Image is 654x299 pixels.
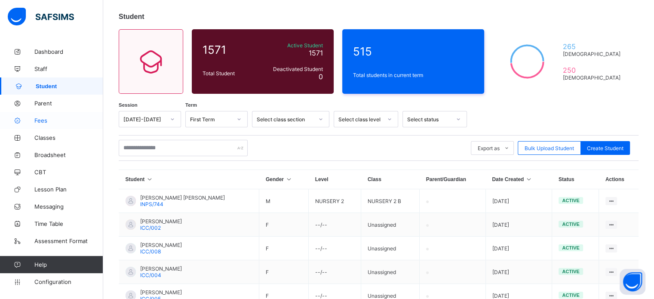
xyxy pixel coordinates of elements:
[353,45,473,58] span: 515
[361,260,420,284] td: Unassigned
[146,176,154,182] i: Sort in Ascending Order
[203,43,258,56] span: 1571
[140,272,161,278] span: ICC/004
[319,72,323,81] span: 0
[34,134,103,141] span: Classes
[361,237,420,260] td: Unassigned
[119,170,259,189] th: Student
[485,170,552,189] th: Date Created
[200,68,260,79] div: Total Student
[353,72,473,78] span: Total students in current term
[478,145,500,151] span: Export as
[407,116,451,123] div: Select status
[34,186,103,193] span: Lesson Plan
[309,170,361,189] th: Level
[361,189,420,213] td: NURSERY 2 B
[309,213,361,237] td: --/--
[34,220,103,227] span: Time Table
[36,83,103,89] span: Student
[309,189,361,213] td: NURSERY 2
[599,170,639,189] th: Actions
[309,237,361,260] td: --/--
[338,116,382,123] div: Select class level
[140,242,182,248] span: [PERSON_NAME]
[525,145,574,151] span: Bulk Upload Student
[562,293,579,298] span: active
[140,194,225,201] span: [PERSON_NAME] [PERSON_NAME]
[562,74,624,81] span: [DEMOGRAPHIC_DATA]
[262,66,323,72] span: Deactivated Student
[262,42,323,49] span: Active Student
[259,170,309,189] th: Gender
[562,66,624,74] span: 250
[190,116,232,123] div: First Term
[140,265,182,272] span: [PERSON_NAME]
[361,213,420,237] td: Unassigned
[525,176,533,182] i: Sort in Ascending Order
[485,189,552,213] td: [DATE]
[485,213,552,237] td: [DATE]
[34,237,103,244] span: Assessment Format
[259,237,309,260] td: F
[309,49,323,57] span: 1571
[123,116,165,123] div: [DATE]-[DATE]
[34,278,103,285] span: Configuration
[34,100,103,107] span: Parent
[140,218,182,225] span: [PERSON_NAME]
[34,65,103,72] span: Staff
[420,170,486,189] th: Parent/Guardian
[140,225,161,231] span: ICC/002
[140,289,182,296] span: [PERSON_NAME]
[119,102,138,108] span: Session
[562,245,579,250] span: active
[34,117,103,124] span: Fees
[34,203,103,210] span: Messaging
[8,8,74,26] img: safsims
[562,198,579,203] span: active
[485,237,552,260] td: [DATE]
[259,260,309,284] td: F
[185,102,197,108] span: Term
[361,170,420,189] th: Class
[587,145,623,151] span: Create Student
[552,170,599,189] th: Status
[119,13,144,20] span: Student
[259,213,309,237] td: F
[34,151,103,158] span: Broadsheet
[140,201,163,207] span: INPS/744
[34,261,103,268] span: Help
[309,260,361,284] td: --/--
[485,260,552,284] td: [DATE]
[562,42,624,51] span: 265
[259,189,309,213] td: M
[34,48,103,55] span: Dashboard
[562,51,624,57] span: [DEMOGRAPHIC_DATA]
[562,222,579,227] span: active
[562,269,579,274] span: active
[285,176,292,182] i: Sort in Ascending Order
[34,169,103,176] span: CBT
[140,248,161,255] span: ICC/008
[257,116,313,123] div: Select class section
[620,269,645,295] button: Open asap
